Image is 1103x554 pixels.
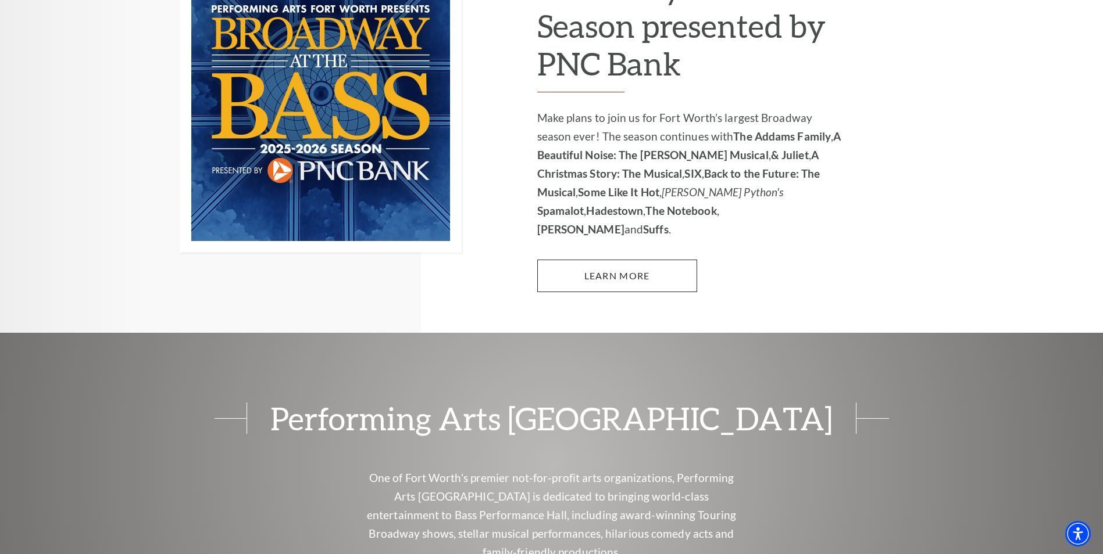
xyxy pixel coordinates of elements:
strong: Suffs [643,222,669,236]
div: Accessibility Menu [1065,521,1091,546]
strong: SIX [684,167,701,180]
strong: The Notebook [645,204,716,217]
strong: & Juliet [771,148,809,161]
strong: [PERSON_NAME] [537,222,624,236]
strong: Back to the Future: The Musical [537,167,820,199]
strong: The Addams Family [733,129,831,143]
span: Performing Arts [GEOGRAPHIC_DATA] [247,402,856,434]
strong: Hadestown [586,204,643,217]
p: Make plans to join us for Fort Worth’s largest Broadway season ever! The season continues with , ... [537,109,848,239]
strong: Some Like It Hot [578,185,659,199]
strong: A Christmas Story: The Musical [537,148,819,180]
strong: A Beautiful Noise: The [PERSON_NAME] Musical [537,129,841,161]
strong: Spamalot [537,204,584,217]
a: Learn More 2025-2026 Broadway at the Bass Season presented by PNC Bank [537,260,697,292]
em: [PERSON_NAME] Python's [662,185,783,199]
